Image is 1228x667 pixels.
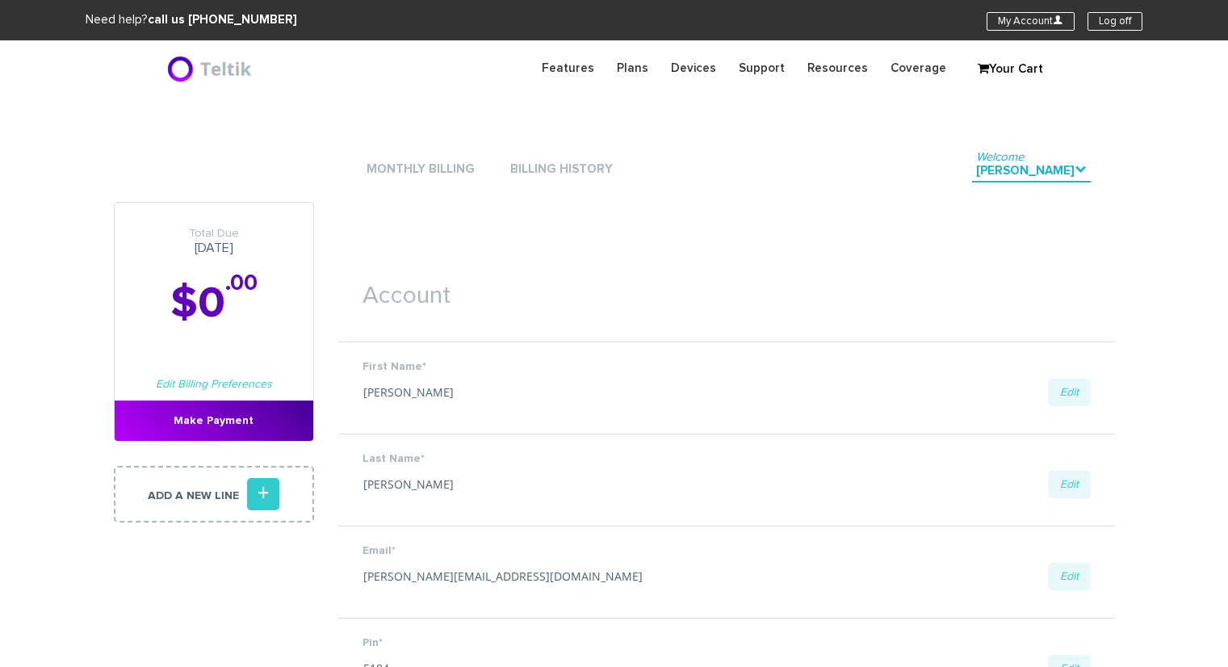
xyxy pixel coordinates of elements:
[1048,379,1091,406] a: Edit
[1053,15,1063,25] i: U
[115,227,313,241] span: Total Due
[660,52,727,84] a: Devices
[156,379,272,390] a: Edit Billing Preferences
[1048,563,1091,590] a: Edit
[1075,163,1087,175] i: .
[606,52,660,84] a: Plans
[727,52,796,84] a: Support
[363,451,1091,467] label: Last Name*
[530,52,606,84] a: Features
[114,466,314,522] a: Add a new line+
[972,161,1091,182] a: Welcome[PERSON_NAME].
[115,280,313,328] h2: $0
[247,478,279,510] i: +
[166,52,256,85] img: BriteX
[225,272,258,295] sup: .00
[338,258,1115,317] h1: Account
[363,159,479,181] a: Monthly Billing
[1088,12,1142,31] a: Log off
[115,227,313,256] h3: [DATE]
[879,52,958,84] a: Coverage
[1048,471,1091,498] a: Edit
[970,57,1050,82] a: Your Cart
[86,14,297,26] span: Need help?
[115,401,313,441] a: Make Payment
[506,159,617,181] a: Billing History
[363,359,1091,375] label: First Name*
[796,52,879,84] a: Resources
[987,12,1075,31] a: My AccountU
[976,151,1024,163] span: Welcome
[148,14,297,26] strong: call us [PHONE_NUMBER]
[363,543,1091,559] label: Email*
